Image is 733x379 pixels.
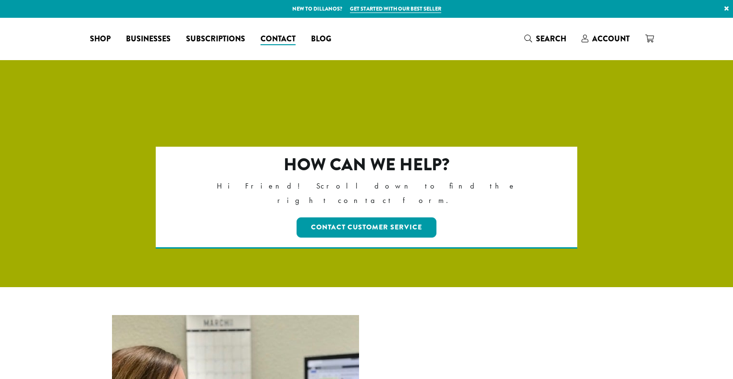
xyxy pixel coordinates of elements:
a: Contact Customer Service [297,217,436,238]
p: Hi Friend! Scroll down to find the right contact form. [197,179,536,208]
span: Businesses [126,33,171,45]
span: Contact [261,33,296,45]
a: Shop [82,31,118,47]
span: Shop [90,33,111,45]
span: Account [592,33,630,44]
span: Search [536,33,566,44]
span: Subscriptions [186,33,245,45]
a: Get started with our best seller [350,5,441,13]
a: Search [517,31,574,47]
span: Blog [311,33,331,45]
h2: How can we help? [197,154,536,175]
